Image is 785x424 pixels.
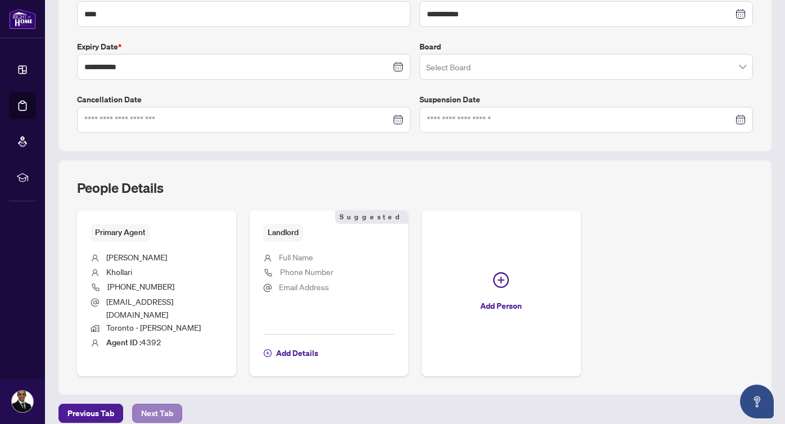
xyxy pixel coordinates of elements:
span: plus-circle [264,349,272,357]
span: plus-circle [493,272,509,288]
button: Add Details [263,344,319,363]
span: Toronto - [PERSON_NAME] [106,322,201,332]
span: Phone Number [280,267,333,277]
b: Agent ID : [106,337,141,348]
span: Next Tab [141,404,173,422]
label: Expiry Date [77,40,410,53]
span: 4392 [106,337,161,347]
span: Previous Tab [67,404,114,422]
img: logo [9,8,36,29]
span: Full Name [279,252,313,262]
label: Suspension Date [419,93,753,106]
label: Board [419,40,753,53]
span: Email Address [279,282,329,292]
button: Open asap [740,385,774,418]
label: Cancellation Date [77,93,410,106]
button: Previous Tab [58,404,123,423]
span: Add Details [276,344,318,362]
h2: People Details [77,179,164,197]
img: Profile Icon [12,391,33,412]
span: Landlord [263,224,303,241]
span: [PHONE_NUMBER] [107,281,174,291]
span: Khollari [106,267,132,277]
span: Primary Agent [91,224,150,241]
span: [EMAIL_ADDRESS][DOMAIN_NAME] [106,296,173,319]
button: Next Tab [132,404,182,423]
span: Add Person [480,297,522,315]
button: Add Person [422,210,581,376]
span: Suggested [335,210,408,224]
span: [PERSON_NAME] [106,252,167,262]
